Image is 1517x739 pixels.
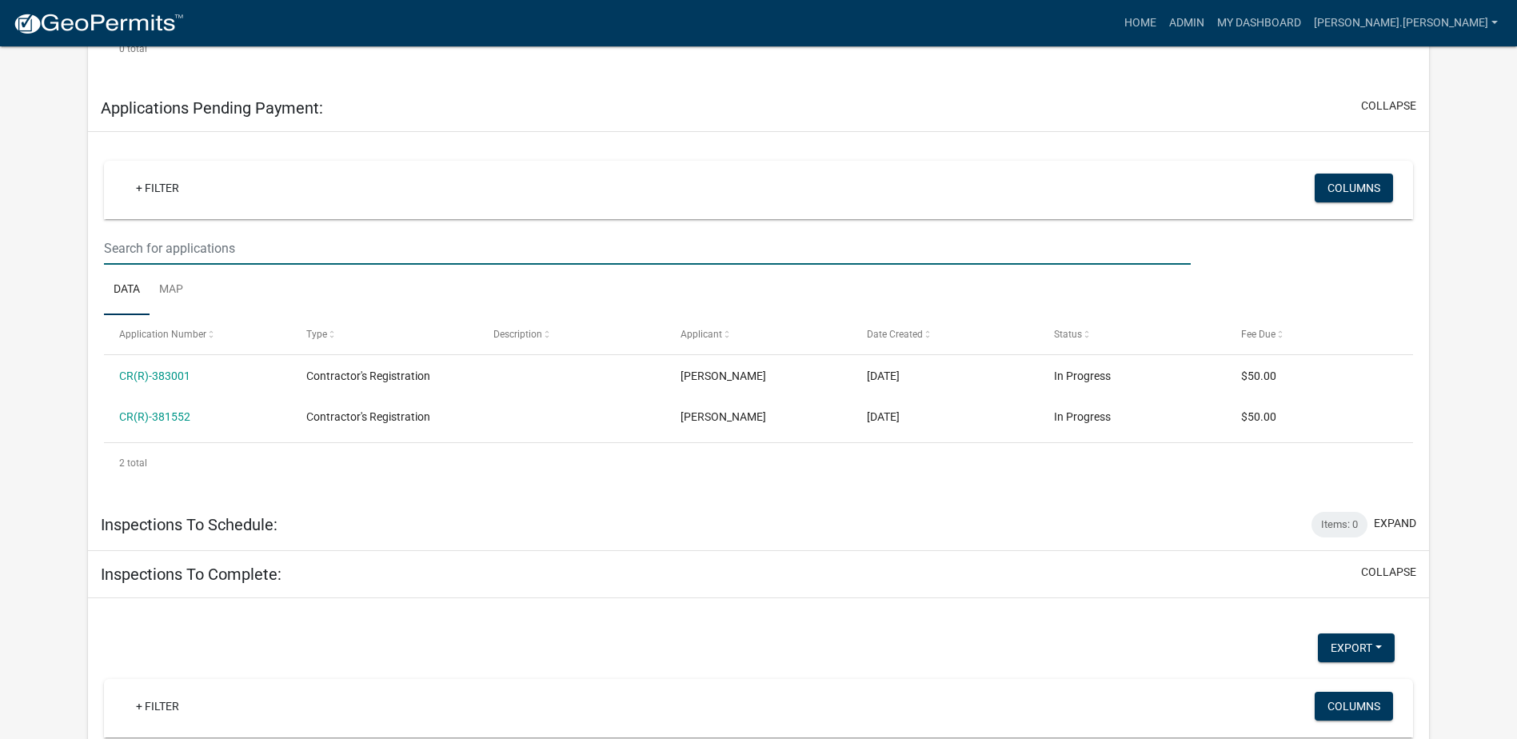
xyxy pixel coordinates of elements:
[101,565,281,584] h5: Inspections To Complete:
[1241,369,1276,382] span: $50.00
[478,315,665,354] datatable-header-cell: Description
[867,329,923,340] span: Date Created
[1118,8,1163,38] a: Home
[1318,633,1395,662] button: Export
[306,410,430,423] span: Contractor's Registration
[104,315,291,354] datatable-header-cell: Application Number
[493,329,542,340] span: Description
[101,515,277,534] h5: Inspections To Schedule:
[104,29,1413,69] div: 0 total
[1311,512,1367,537] div: Items: 0
[867,410,900,423] span: 02/26/2025
[119,329,206,340] span: Application Number
[681,410,766,423] span: Mark Ramsey
[1054,329,1082,340] span: Status
[867,369,900,382] span: 03/02/2025
[104,232,1191,265] input: Search for applications
[150,265,193,316] a: Map
[123,692,192,721] a: + Filter
[1374,515,1416,532] button: expand
[88,132,1429,499] div: collapse
[123,174,192,202] a: + Filter
[1315,174,1393,202] button: Columns
[1307,8,1504,38] a: [PERSON_NAME].[PERSON_NAME]
[1315,692,1393,721] button: Columns
[119,410,190,423] a: CR(R)-381552
[104,443,1413,483] div: 2 total
[1163,8,1211,38] a: Admin
[1361,564,1416,581] button: collapse
[306,369,430,382] span: Contractor's Registration
[1361,98,1416,114] button: collapse
[1241,329,1275,340] span: Fee Due
[1054,410,1111,423] span: In Progress
[1211,8,1307,38] a: My Dashboard
[1054,369,1111,382] span: In Progress
[306,329,327,340] span: Type
[104,265,150,316] a: Data
[101,98,323,118] h5: Applications Pending Payment:
[291,315,478,354] datatable-header-cell: Type
[852,315,1039,354] datatable-header-cell: Date Created
[681,369,766,382] span: Gilbert Bruce Snay Jr
[1226,315,1413,354] datatable-header-cell: Fee Due
[665,315,852,354] datatable-header-cell: Applicant
[1039,315,1226,354] datatable-header-cell: Status
[681,329,722,340] span: Applicant
[119,369,190,382] a: CR(R)-383001
[1241,410,1276,423] span: $50.00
